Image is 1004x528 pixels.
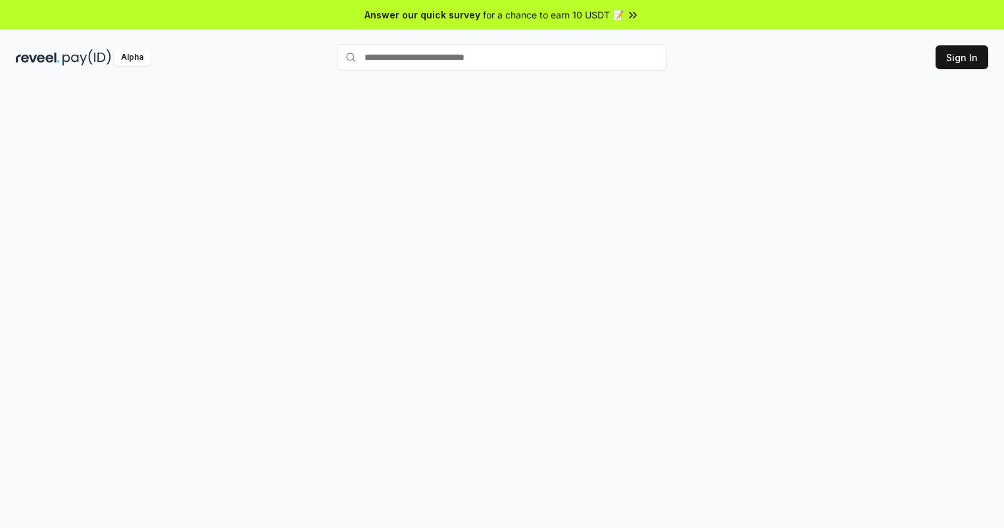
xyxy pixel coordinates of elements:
button: Sign In [936,45,988,69]
img: pay_id [63,49,111,66]
span: Answer our quick survey [364,8,480,22]
img: reveel_dark [16,49,60,66]
span: for a chance to earn 10 USDT 📝 [483,8,624,22]
div: Alpha [114,49,151,66]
